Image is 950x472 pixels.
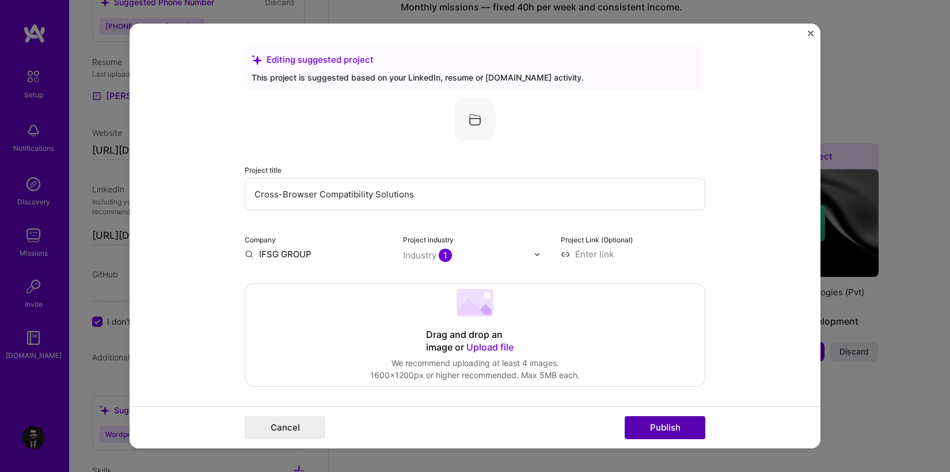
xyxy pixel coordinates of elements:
label: Project industry [403,235,454,244]
div: 1600x1200px or higher recommended. Max 5MB each. [370,369,580,381]
span: 1 [439,249,452,262]
button: Cancel [245,416,325,439]
div: Editing suggested project [252,54,696,66]
button: Close [808,31,814,43]
i: icon SuggestedTeams [252,55,262,65]
div: This project is suggested based on your LinkedIn, resume or [DOMAIN_NAME] activity. [252,71,696,83]
div: Industry [403,249,452,261]
div: We recommend uploading at least 4 images. [370,357,580,369]
label: Project title [245,166,282,174]
div: Drag and drop an image or [426,329,524,354]
img: Company logo [454,99,496,140]
input: Enter the name of the project [245,178,705,210]
button: Publish [625,416,705,439]
span: Upload file [466,341,514,353]
img: drop icon [534,251,541,258]
label: Company [245,235,276,244]
label: Project Link (Optional) [561,235,633,244]
input: Enter link [561,248,705,260]
input: Enter name or website [245,248,389,260]
div: Drag and drop an image or Upload fileWe recommend uploading at least 4 images.1600x1200px or high... [245,283,705,387]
